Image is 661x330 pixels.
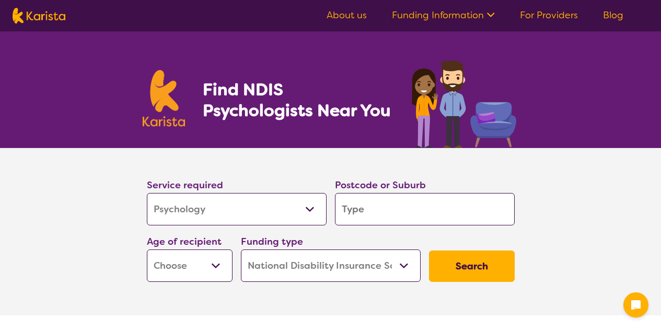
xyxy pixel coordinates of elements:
[203,79,396,121] h1: Find NDIS Psychologists Near You
[335,193,515,225] input: Type
[143,70,185,127] img: Karista logo
[408,56,519,148] img: psychology
[147,235,222,248] label: Age of recipient
[13,8,65,24] img: Karista logo
[147,179,223,191] label: Service required
[429,251,515,282] button: Search
[327,9,367,21] a: About us
[392,9,495,21] a: Funding Information
[520,9,578,21] a: For Providers
[335,179,426,191] label: Postcode or Suburb
[241,235,303,248] label: Funding type
[603,9,623,21] a: Blog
